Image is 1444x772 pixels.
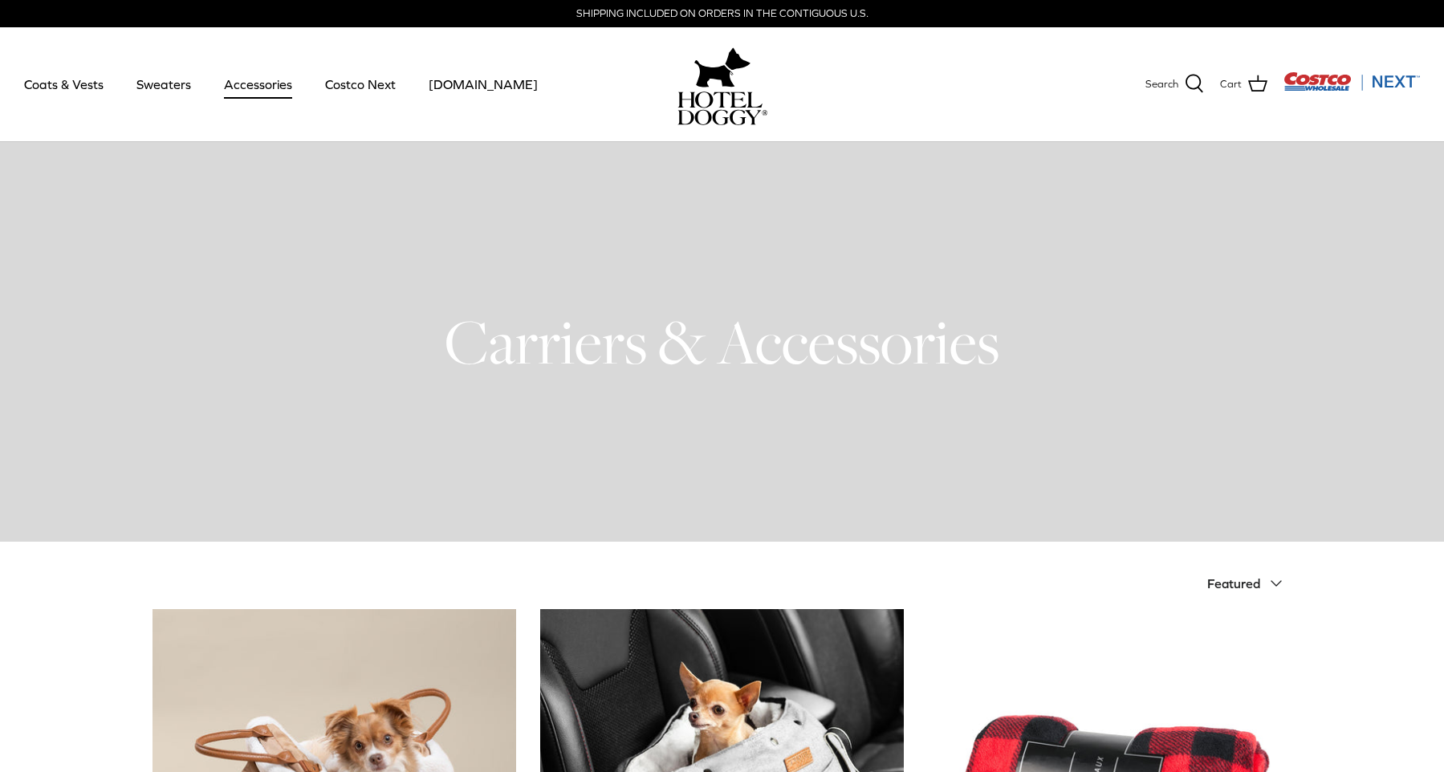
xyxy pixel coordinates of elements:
[10,57,118,112] a: Coats & Vests
[1283,82,1420,94] a: Visit Costco Next
[122,57,205,112] a: Sweaters
[1145,76,1178,93] span: Search
[694,43,750,91] img: hoteldoggy.com
[677,91,767,125] img: hoteldoggycom
[1145,74,1204,95] a: Search
[1220,76,1242,93] span: Cart
[1283,71,1420,91] img: Costco Next
[414,57,552,112] a: [DOMAIN_NAME]
[1207,566,1292,601] button: Featured
[677,43,767,125] a: hoteldoggy.com hoteldoggycom
[209,57,307,112] a: Accessories
[153,303,1292,381] h1: Carriers & Accessories
[1220,74,1267,95] a: Cart
[1207,576,1260,591] span: Featured
[311,57,410,112] a: Costco Next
